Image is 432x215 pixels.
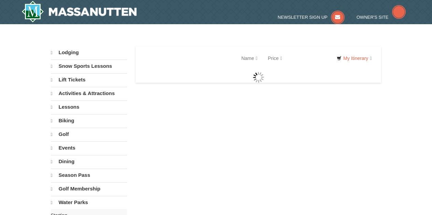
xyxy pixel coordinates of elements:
span: Owner's Site [357,15,389,20]
a: Massanutten Resort [22,1,137,22]
a: Biking [51,114,127,127]
a: Golf [51,128,127,141]
a: Season Pass [51,169,127,182]
a: Lodging [51,46,127,59]
a: Lift Tickets [51,73,127,86]
a: Golf Membership [51,182,127,195]
img: wait gif [253,72,264,83]
a: Price [263,51,287,65]
a: Dining [51,155,127,168]
a: Snow Sports Lessons [51,60,127,73]
a: Events [51,141,127,154]
a: Lessons [51,101,127,113]
a: Newsletter Sign Up [278,15,345,20]
a: Owner's Site [357,15,406,20]
a: Water Parks [51,196,127,209]
span: Newsletter Sign Up [278,15,328,20]
a: Name [236,51,263,65]
a: My Itinerary [332,53,376,63]
a: Activities & Attractions [51,87,127,100]
img: Massanutten Resort Logo [22,1,137,22]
